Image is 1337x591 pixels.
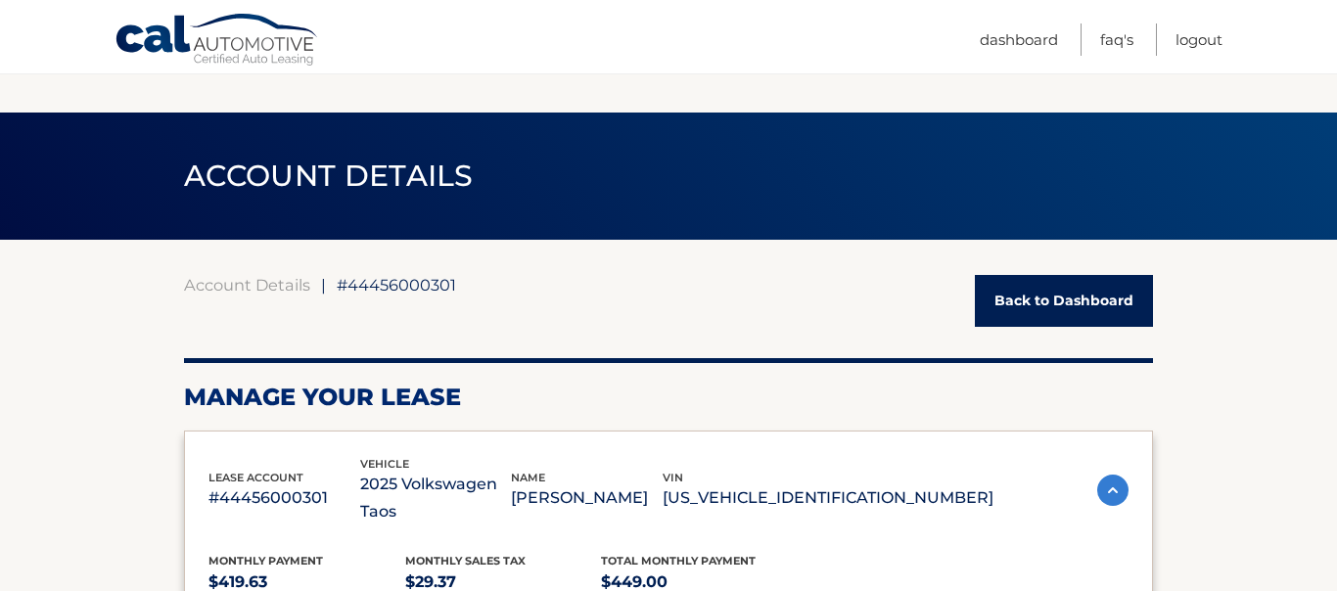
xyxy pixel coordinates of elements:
[975,275,1153,327] a: Back to Dashboard
[208,554,323,568] span: Monthly Payment
[184,158,474,194] span: ACCOUNT DETAILS
[337,275,456,295] span: #44456000301
[601,554,756,568] span: Total Monthly Payment
[321,275,326,295] span: |
[360,457,409,471] span: vehicle
[184,275,310,295] a: Account Details
[360,471,512,525] p: 2025 Volkswagen Taos
[208,471,303,484] span: lease account
[663,471,683,484] span: vin
[1176,23,1222,56] a: Logout
[405,554,526,568] span: Monthly sales Tax
[663,484,993,512] p: [US_VEHICLE_IDENTIFICATION_NUMBER]
[511,471,545,484] span: name
[1097,475,1129,506] img: accordion-active.svg
[980,23,1058,56] a: Dashboard
[115,13,320,69] a: Cal Automotive
[1100,23,1133,56] a: FAQ's
[511,484,663,512] p: [PERSON_NAME]
[208,484,360,512] p: #44456000301
[184,383,1153,412] h2: Manage Your Lease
